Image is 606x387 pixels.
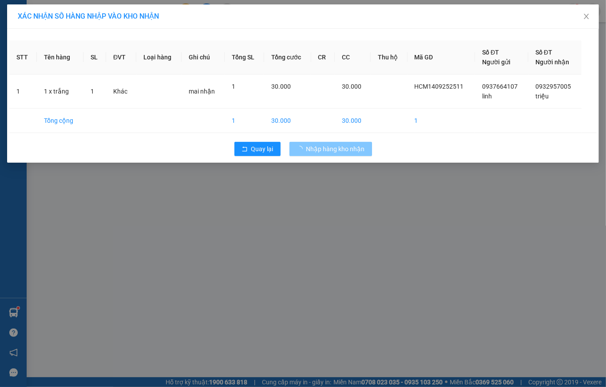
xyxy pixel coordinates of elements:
span: rollback [242,146,248,153]
th: Loại hàng [136,40,182,74]
th: Tổng cước [264,40,311,74]
td: Khác [106,74,136,109]
div: 0936444801 [85,39,175,52]
div: LAN [85,29,175,39]
th: Ghi chú [182,40,225,74]
div: [PERSON_NAME] [8,8,79,27]
span: triệu [535,93,549,100]
span: mai nhận [189,88,215,95]
th: CC [335,40,371,74]
span: loading [297,146,306,152]
span: linh [482,93,492,100]
span: Số ĐT [535,49,552,56]
td: 30.000 [335,109,371,133]
div: YEN [8,27,79,38]
div: 70.000 [7,57,80,68]
th: CR [311,40,335,74]
span: Nhập hàng kho nhận [306,144,365,154]
th: STT [9,40,37,74]
span: 1 [91,88,94,95]
span: Quay lại [251,144,273,154]
td: 1 x trắng [37,74,83,109]
th: Thu hộ [371,40,407,74]
span: Người gửi [482,59,511,66]
button: Nhập hàng kho nhận [289,142,372,156]
button: rollbackQuay lại [234,142,281,156]
th: Tên hàng [37,40,83,74]
div: VP [GEOGRAPHIC_DATA] [85,8,175,29]
span: Cước rồi : [7,58,40,67]
span: close [583,13,590,20]
span: XÁC NHẬN SỐ HÀNG NHẬP VÀO KHO NHẬN [18,12,159,20]
td: 30.000 [264,109,311,133]
td: Tổng cộng [37,109,83,133]
button: Close [574,4,599,29]
span: Gửi: [8,8,21,17]
td: 1 [408,109,475,133]
span: 0937664107 [482,83,518,90]
th: SL [83,40,106,74]
span: Số ĐT [482,49,499,56]
td: 1 [225,109,264,133]
span: 1 [232,83,235,90]
span: Nhận: [85,8,106,18]
span: Người nhận [535,59,569,66]
th: Tổng SL [225,40,264,74]
span: 30.000 [271,83,291,90]
span: 0932957005 [535,83,571,90]
td: 1 [9,74,37,109]
div: 0938970478 [8,38,79,51]
span: 30.000 [342,83,361,90]
span: HCM1409252511 [415,83,464,90]
th: Mã GD [408,40,475,74]
th: ĐVT [106,40,136,74]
